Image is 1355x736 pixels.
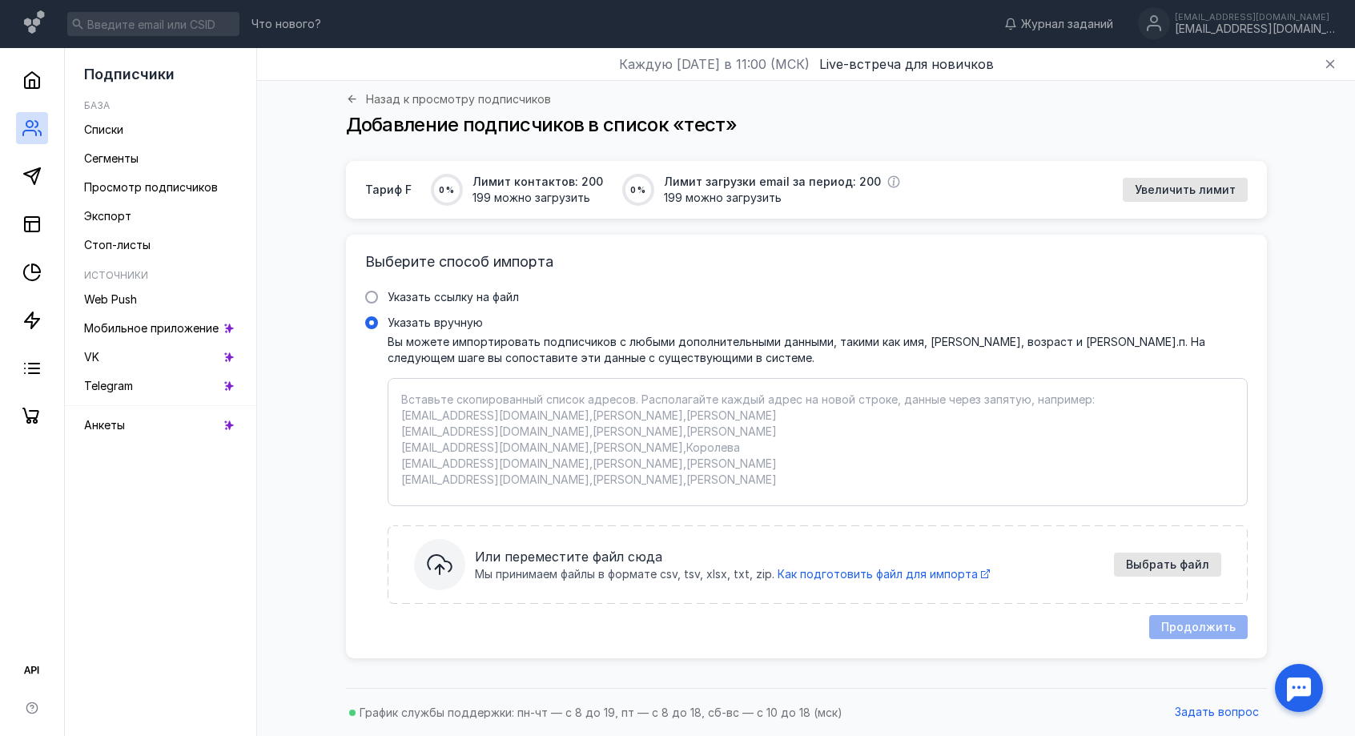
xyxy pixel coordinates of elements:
[84,180,218,194] span: Просмотр подписчиков
[778,566,990,582] a: Как подготовить файл для импорта
[619,54,810,74] span: Каждую [DATE] в 11:00 (МСК)
[1175,22,1335,36] div: [EMAIL_ADDRESS][DOMAIN_NAME]
[84,321,219,335] span: Мобильное приложение
[84,269,148,281] h5: Источники
[1021,16,1113,32] span: Журнал заданий
[78,146,243,171] a: Сегменты
[388,316,483,329] span: Указать вручную
[78,232,243,258] a: Стоп-листы
[365,182,412,198] span: Тариф F
[1175,706,1259,719] span: Задать вопрос
[388,290,519,304] span: Указать ссылку на файл
[84,151,139,165] span: Сегменты
[366,94,551,105] span: Назад к просмотру подписчиков
[360,706,842,719] span: График службы поддержки: пн-чт — с 8 до 19, пт — с 8 до 18, сб-вс — с 10 до 18 (мск)
[819,54,994,74] button: Live-встреча для новичков
[243,18,329,30] a: Что нового?
[84,123,123,136] span: Списки
[78,344,243,370] a: VK
[84,292,137,306] span: Web Push
[251,18,321,30] span: Что нового?
[1126,558,1209,572] span: Выбрать файл
[664,190,900,206] span: 199 можно загрузить
[84,418,125,432] span: Анкеты
[84,66,175,82] span: Подписчики
[84,379,133,392] span: Telegram
[84,350,99,364] span: VK
[1175,12,1335,22] div: [EMAIL_ADDRESS][DOMAIN_NAME]
[346,93,551,105] a: Назад к просмотру подписчиков
[346,113,737,136] span: Добавление подписчиков в список «тест»
[78,412,243,438] a: Анкеты
[472,174,603,190] span: Лимит контактов: 200
[67,12,239,36] input: Введите email или CSID
[664,174,881,190] span: Лимит загрузки email за период: 200
[78,373,243,399] a: Telegram
[78,316,243,341] a: Мобильное приложение
[1114,553,1221,577] button: Указать вручнуюВы можете импортировать подписчиков с любыми дополнительными данными, такими как и...
[1135,183,1236,197] span: Увеличить лимит
[1123,178,1248,202] button: Увеличить лимит
[84,99,110,111] h5: База
[778,567,978,581] span: Как подготовить файл для импорта
[1167,701,1267,725] button: Задать вопрос
[401,392,1234,493] textarea: Указать вручнуюВы можете импортировать подписчиков с любыми дополнительными данными, такими как и...
[78,117,243,143] a: Списки
[472,190,603,206] span: 199 можно загрузить
[475,566,774,582] span: Мы принимаем файлы в формате csv, tsv, xlsx, txt, zip.
[84,238,151,251] span: Стоп-листы
[78,203,243,229] a: Экспорт
[996,16,1121,32] a: Журнал заданий
[84,209,131,223] span: Экспорт
[365,254,1248,270] h3: Выберите способ импорта
[78,175,243,200] a: Просмотр подписчиков
[819,56,994,72] span: Live-встреча для новичков
[475,547,1104,566] span: Или переместите файл сюда
[78,287,243,312] a: Web Push
[388,334,1248,365] div: Вы можете импортировать подписчиков с любыми дополнительными данными, такими как имя, [PERSON_NAM...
